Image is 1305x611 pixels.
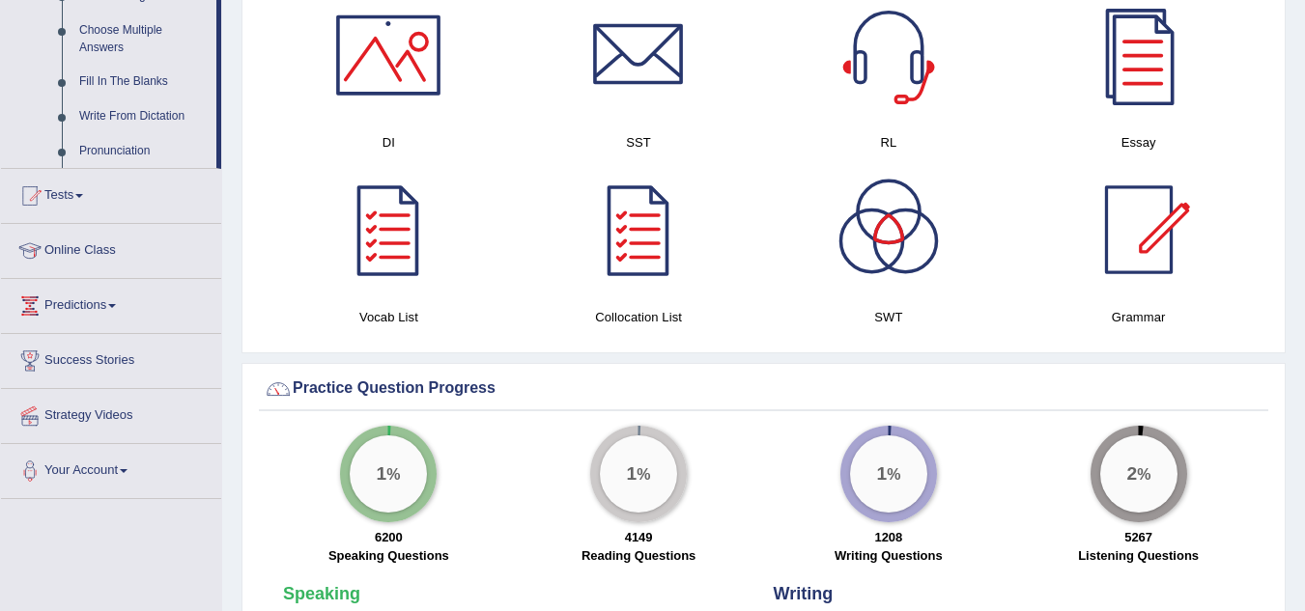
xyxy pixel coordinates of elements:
h4: RL [774,132,1005,153]
a: Success Stories [1,334,221,382]
a: Strategy Videos [1,389,221,437]
h4: Essay [1023,132,1254,153]
a: Fill In The Blanks [71,65,216,99]
strong: 1208 [874,530,902,544]
strong: 6200 [375,530,403,544]
div: % [350,435,427,513]
strong: 5267 [1124,530,1152,544]
strong: Speaking [283,584,360,603]
h4: DI [273,132,504,153]
big: 1 [627,463,638,485]
strong: 4149 [625,530,653,544]
a: Tests [1,169,221,217]
a: Predictions [1,279,221,327]
strong: Writing [774,584,834,603]
label: Speaking Questions [328,546,449,565]
a: Pronunciation [71,134,216,169]
label: Listening Questions [1078,546,1199,565]
big: 1 [377,463,387,485]
div: % [1100,435,1177,513]
h4: Collocation List [524,307,754,327]
a: Choose Multiple Answers [71,14,216,65]
label: Reading Questions [582,546,695,565]
a: Online Class [1,224,221,272]
div: % [600,435,677,513]
big: 2 [1126,463,1137,485]
big: 1 [876,463,887,485]
a: Your Account [1,444,221,492]
h4: SWT [774,307,1005,327]
h4: Grammar [1023,307,1254,327]
div: Practice Question Progress [264,375,1263,403]
h4: Vocab List [273,307,504,327]
div: % [850,435,927,513]
h4: SST [524,132,754,153]
label: Writing Questions [835,546,943,565]
a: Write From Dictation [71,99,216,134]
